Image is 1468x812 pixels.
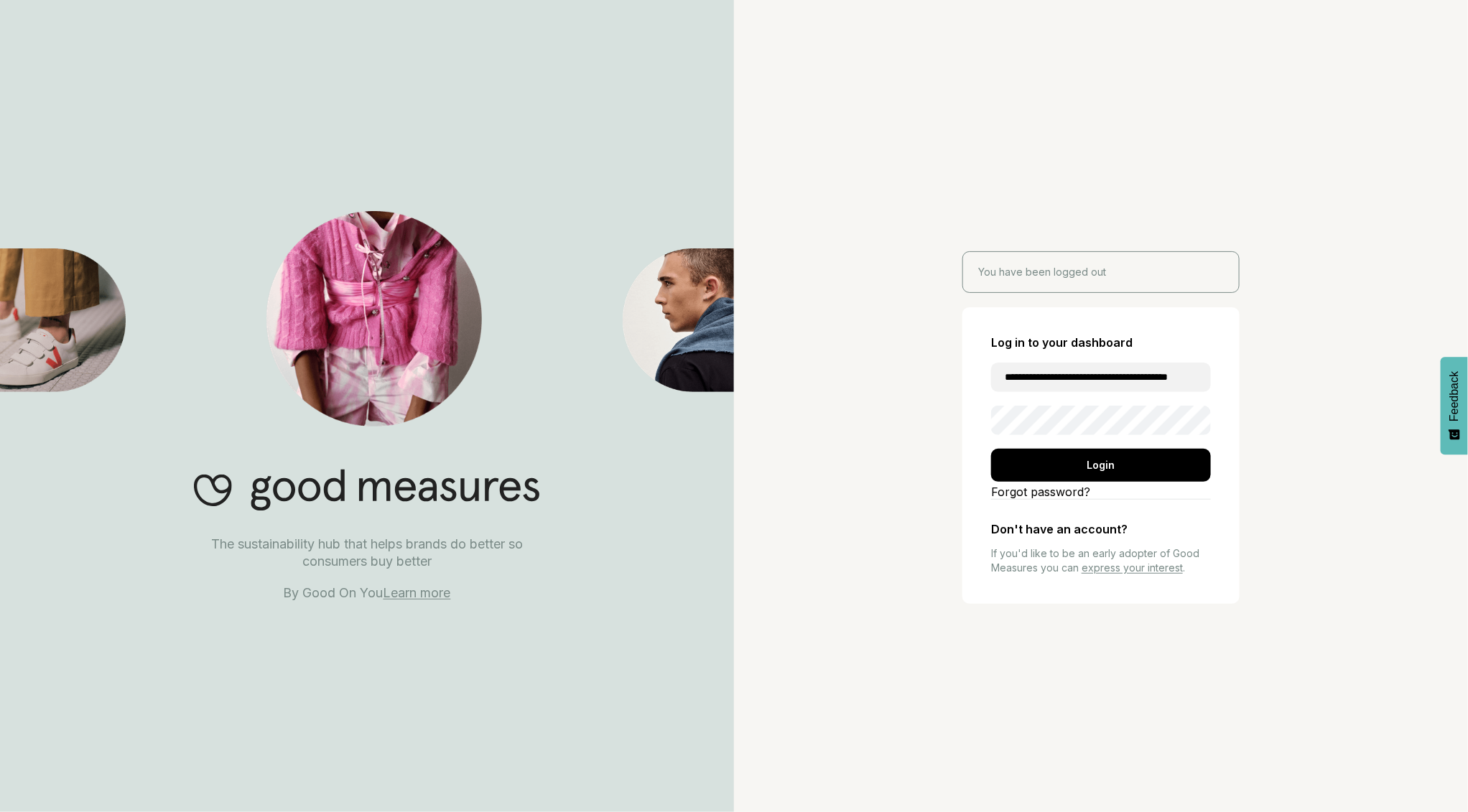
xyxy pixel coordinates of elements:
[991,449,1211,482] div: Login
[1441,357,1468,454] button: Feedback - Show survey
[991,546,1211,575] p: If you'd like to be an early adopter of Good Measures you can .
[623,248,734,392] img: Good Measures
[991,336,1211,350] h2: Log in to your dashboard
[1448,371,1461,421] span: Feedback
[179,536,555,570] p: The sustainability hub that helps brands do better so consumers buy better
[991,485,1211,499] a: Forgot password?
[1405,749,1454,798] iframe: Website support platform help button
[194,469,540,511] img: Good Measures
[991,523,1211,536] h2: Don't have an account?
[1082,561,1183,574] a: express your interest
[266,211,482,426] img: Good Measures
[962,251,1240,293] div: You have been logged out
[179,584,555,602] p: By Good On You
[384,585,451,600] a: Learn more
